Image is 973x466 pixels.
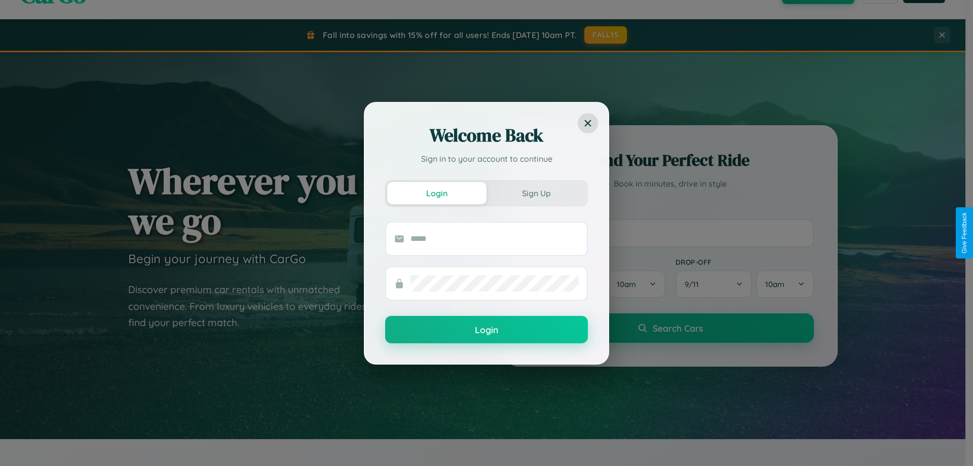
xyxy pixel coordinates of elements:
[385,153,588,165] p: Sign in to your account to continue
[486,182,586,204] button: Sign Up
[387,182,486,204] button: Login
[385,316,588,343] button: Login
[961,212,968,254] div: Give Feedback
[385,123,588,148] h2: Welcome Back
